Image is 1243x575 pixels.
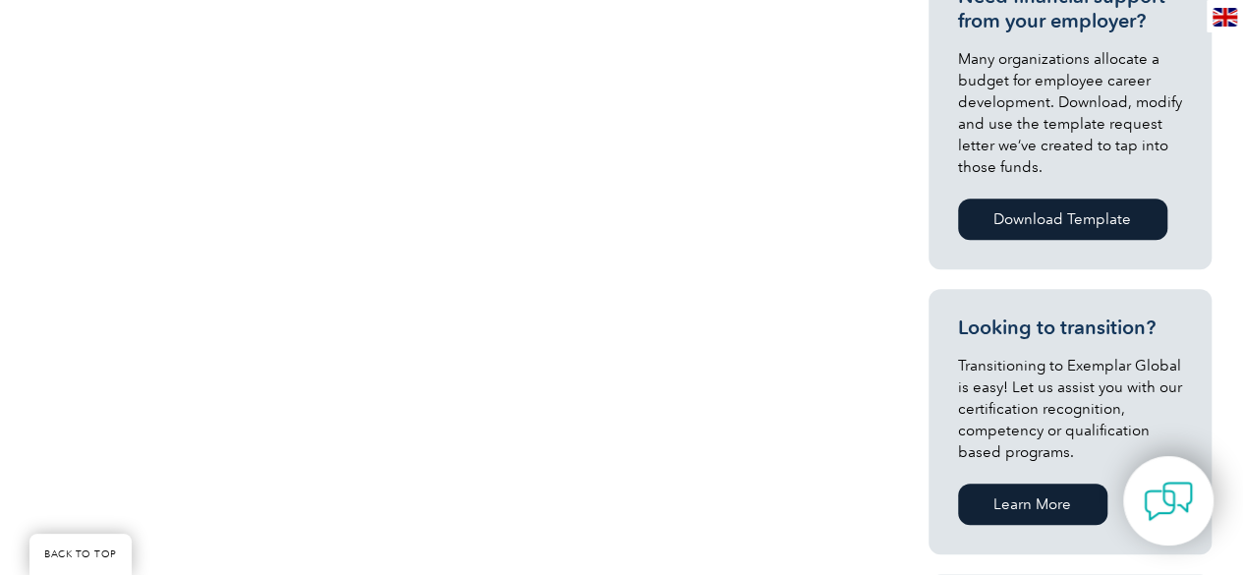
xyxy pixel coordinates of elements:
a: Learn More [958,484,1107,525]
p: Transitioning to Exemplar Global is easy! Let us assist you with our certification recognition, c... [958,355,1182,463]
img: contact-chat.png [1144,477,1193,526]
a: Download Template [958,199,1167,240]
p: Many organizations allocate a budget for employee career development. Download, modify and use th... [958,48,1182,178]
img: en [1213,8,1237,27]
h3: Looking to transition? [958,316,1182,340]
a: BACK TO TOP [29,534,132,575]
